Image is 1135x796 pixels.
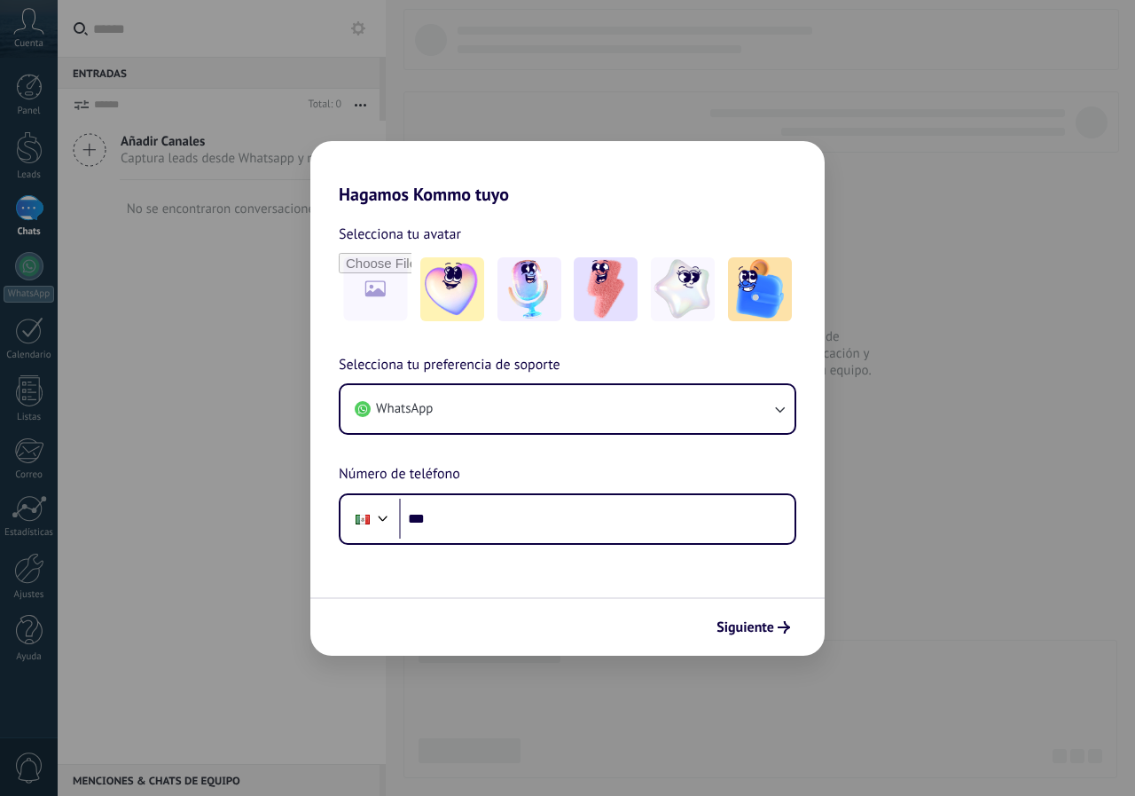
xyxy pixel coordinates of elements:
[708,612,798,642] button: Siguiente
[339,463,460,486] span: Número de teléfono
[310,141,825,205] h2: Hagamos Kommo tuyo
[574,257,638,321] img: -3.jpeg
[346,500,380,538] div: Mexico: + 52
[716,621,774,634] span: Siguiente
[340,385,794,433] button: WhatsApp
[420,257,484,321] img: -1.jpeg
[339,354,560,377] span: Selecciona tu preferencia de soporte
[339,223,461,246] span: Selecciona tu avatar
[728,257,792,321] img: -5.jpeg
[497,257,561,321] img: -2.jpeg
[376,400,433,418] span: WhatsApp
[651,257,715,321] img: -4.jpeg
